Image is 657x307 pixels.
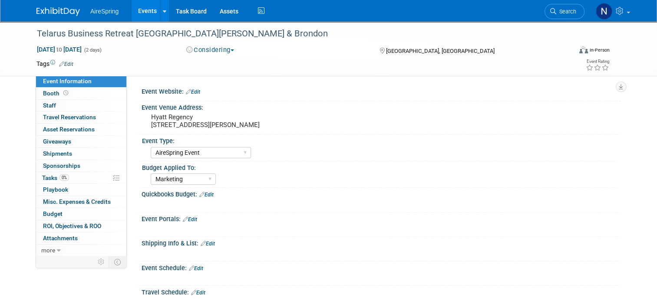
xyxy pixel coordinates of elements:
a: Edit [189,265,203,271]
span: Shipments [43,150,72,157]
span: ROI, Objectives & ROO [43,222,101,229]
span: 0% [59,174,69,181]
a: Budget [36,208,126,220]
span: Giveaways [43,138,71,145]
span: AireSpring [90,8,119,15]
span: [DATE] [DATE] [36,46,82,53]
a: Playbook [36,184,126,196]
span: Asset Reservations [43,126,95,133]
span: Tasks [42,174,69,181]
span: Attachments [43,235,78,242]
a: ROI, Objectives & ROO [36,220,126,232]
span: Misc. Expenses & Credits [43,198,111,205]
div: Event Schedule: [142,261,621,273]
a: Edit [183,216,197,222]
a: Asset Reservations [36,124,126,135]
pre: Hyatt Regency [STREET_ADDRESS][PERSON_NAME] [151,113,332,129]
a: Edit [191,290,205,296]
span: to [55,46,63,53]
div: In-Person [589,47,610,53]
td: Toggle Event Tabs [109,256,127,268]
span: Staff [43,102,56,109]
a: Edit [186,89,200,95]
img: Format-Inperson.png [579,46,588,53]
div: Event Type: [142,134,617,145]
div: Travel Schedule: [142,286,621,297]
img: ExhibitDay [36,7,80,16]
a: Shipments [36,148,126,160]
span: Booth [43,90,70,97]
span: Booth not reserved yet [62,90,70,96]
a: Travel Reservations [36,111,126,123]
a: Misc. Expenses & Credits [36,196,126,208]
span: Playbook [43,186,68,193]
a: Staff [36,100,126,111]
a: Giveaways [36,136,126,147]
a: Attachments [36,232,126,244]
a: Edit [199,192,214,198]
div: Event Venue Address: [142,101,621,112]
button: Considering [183,46,238,55]
div: Event Website: [142,85,621,96]
a: Sponsorships [36,160,126,172]
span: [GEOGRAPHIC_DATA], [GEOGRAPHIC_DATA] [386,48,495,54]
a: Event Information [36,75,126,87]
div: Quickbooks Budget: [142,188,621,199]
span: (2 days) [83,47,102,53]
span: Budget [43,210,63,217]
a: Edit [201,241,215,247]
div: Event Portals: [142,212,621,224]
div: Event Format [525,45,610,58]
span: Travel Reservations [43,114,96,121]
span: Search [556,8,576,15]
td: Personalize Event Tab Strip [94,256,109,268]
a: Edit [59,61,73,67]
span: more [41,247,55,254]
img: Natalie Pyron [596,3,612,20]
span: Event Information [43,78,92,85]
a: Search [545,4,584,19]
a: Booth [36,88,126,99]
a: more [36,245,126,256]
div: Budget Applied To: [142,161,617,172]
div: Event Rating [586,59,609,64]
div: Telarus Business Retreat [GEOGRAPHIC_DATA][PERSON_NAME] & Brondon [34,26,561,42]
span: Sponsorships [43,162,80,169]
a: Tasks0% [36,172,126,184]
div: Shipping Info & List: [142,237,621,248]
td: Tags [36,59,73,68]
